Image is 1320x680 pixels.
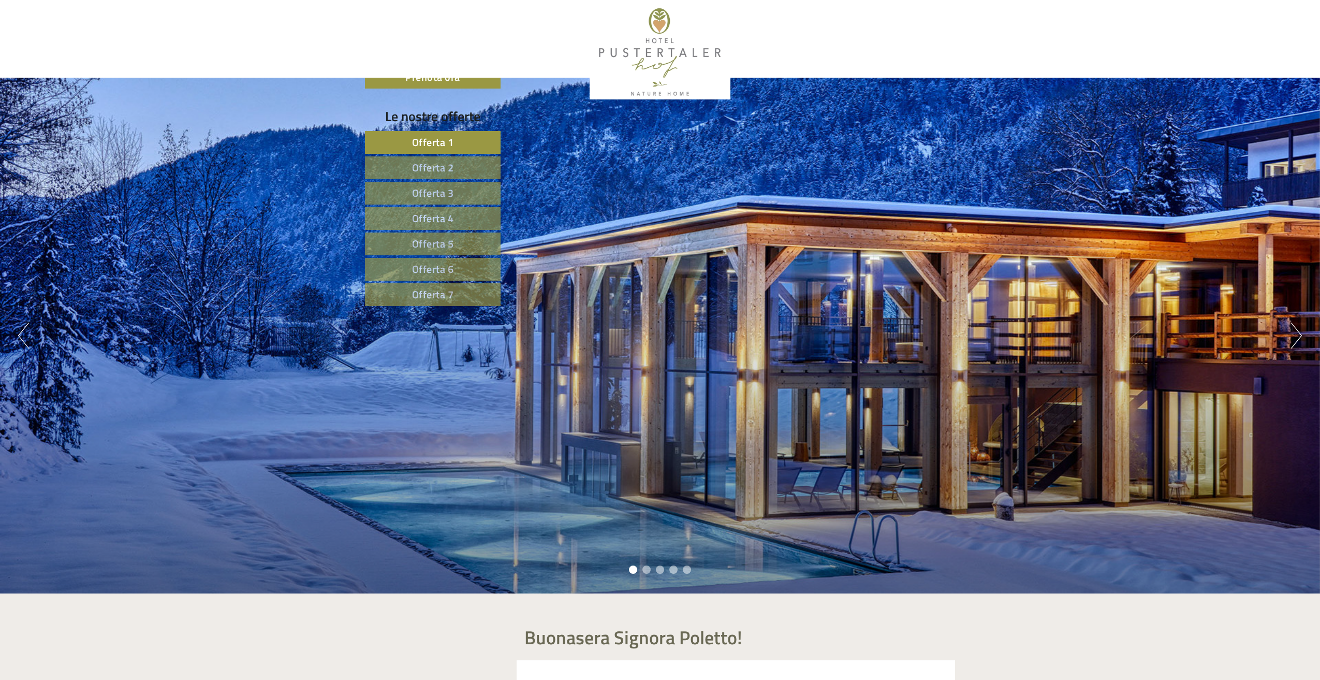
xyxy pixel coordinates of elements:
span: Offerta 5 [412,236,454,252]
div: Le nostre offerte [365,107,501,126]
button: Previous [18,323,29,349]
span: Offerta 7 [412,286,454,302]
button: Next [1291,323,1302,349]
h1: Buonasera Signora Poletto! [524,627,742,648]
span: Offerta 4 [412,210,454,226]
span: Offerta 1 [412,134,454,150]
span: Offerta 3 [412,185,454,201]
span: Offerta 2 [412,160,454,176]
span: Offerta 6 [412,261,454,277]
